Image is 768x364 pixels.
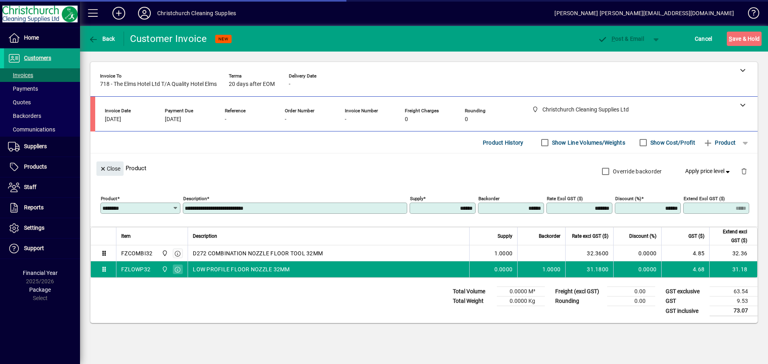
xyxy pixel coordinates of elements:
span: Support [24,245,44,251]
a: Support [4,239,80,259]
td: 63.54 [710,287,758,296]
label: Show Line Volumes/Weights [550,139,625,147]
td: Total Weight [449,296,497,306]
div: FZLOWP32 [121,265,150,273]
span: Christchurch Cleaning Supplies Ltd [160,265,169,274]
a: Invoices [4,68,80,82]
a: Reports [4,198,80,218]
span: Product History [483,136,524,149]
span: ave & Hold [729,32,760,45]
td: 0.0000 M³ [497,287,545,296]
span: 0.0000 [494,265,513,273]
span: 0 [405,116,408,123]
span: Home [24,34,39,41]
span: Staff [24,184,36,190]
td: Rounding [551,296,607,306]
a: Home [4,28,80,48]
mat-label: Product [101,196,117,201]
a: Payments [4,82,80,95]
label: Override backorder [611,167,662,175]
a: Quotes [4,95,80,109]
td: 0.0000 [613,245,661,261]
span: Products [24,163,47,170]
td: GST [662,296,710,306]
span: NEW [218,36,228,42]
td: 31.18 [709,261,757,277]
mat-label: Rate excl GST ($) [547,196,583,201]
span: Description [193,232,217,241]
span: Discount (%) [629,232,656,241]
a: Communications [4,123,80,136]
span: Customers [24,55,51,61]
app-page-header-button: Back [80,32,124,46]
span: - [289,81,290,88]
button: Post & Email [594,32,648,46]
mat-label: Supply [410,196,423,201]
td: 73.07 [710,306,758,316]
span: S [729,36,732,42]
span: Reports [24,204,44,211]
td: GST inclusive [662,306,710,316]
mat-label: Discount (%) [615,196,641,201]
span: - [345,116,346,123]
span: Quotes [8,99,31,105]
button: Apply price level [682,164,735,179]
span: Payments [8,86,38,92]
div: 32.3600 [570,249,608,257]
span: P [612,36,615,42]
span: Apply price level [685,167,732,175]
span: Suppliers [24,143,47,149]
div: Customer Invoice [130,32,207,45]
mat-label: Backorder [478,196,500,201]
a: Backorders [4,109,80,123]
span: Back [88,36,115,42]
span: 1.0000 [542,265,561,273]
span: Close [100,162,120,175]
td: 0.00 [607,296,655,306]
span: LOW PROFILE FLOOR NOZZLE 32MM [193,265,290,273]
button: Profile [132,6,157,20]
span: Package [29,286,51,293]
span: Product [703,136,736,149]
a: Settings [4,218,80,238]
button: Product History [480,135,527,150]
span: Settings [24,225,44,231]
span: [DATE] [105,116,121,123]
span: [DATE] [165,116,181,123]
span: Extend excl GST ($) [714,227,747,245]
button: Close [96,161,124,176]
a: Products [4,157,80,177]
td: GST exclusive [662,287,710,296]
div: Christchurch Cleaning Supplies [157,7,236,20]
span: 1.0000 [494,249,513,257]
button: Product [699,135,740,150]
div: FZCOMBI32 [121,249,152,257]
app-page-header-button: Delete [734,167,754,175]
div: 31.1800 [570,265,608,273]
span: ost & Email [598,36,644,42]
td: 9.53 [710,296,758,306]
mat-label: Extend excl GST ($) [684,196,725,201]
span: Invoices [8,72,33,78]
span: Supply [498,232,512,241]
td: 32.36 [709,245,757,261]
td: 4.68 [661,261,709,277]
div: Product [90,153,758,183]
span: Backorder [539,232,560,241]
span: - [285,116,286,123]
td: 4.85 [661,245,709,261]
span: 0 [465,116,468,123]
a: Suppliers [4,137,80,157]
button: Delete [734,161,754,181]
span: 20 days after EOM [229,81,275,88]
a: Knowledge Base [742,2,758,28]
span: Rate excl GST ($) [572,232,608,241]
label: Show Cost/Profit [649,139,695,147]
span: D272 COMBINATION NOZZLE FLOOR TOOL 32MM [193,249,323,257]
mat-label: Description [183,196,207,201]
span: Item [121,232,131,241]
button: Add [106,6,132,20]
td: Total Volume [449,287,497,296]
span: Communications [8,126,55,133]
td: Freight (excl GST) [551,287,607,296]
